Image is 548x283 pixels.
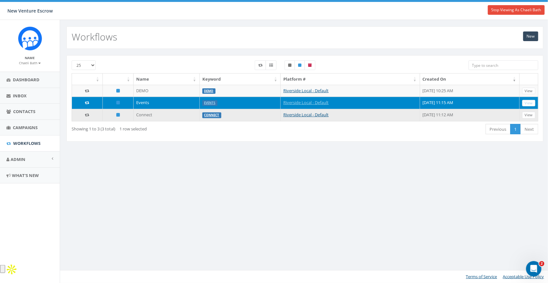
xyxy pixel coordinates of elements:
[72,123,261,132] div: Showing 1 to 3 (3 total)
[13,140,40,146] span: Workflows
[5,263,18,276] img: Apollo
[119,126,147,132] span: 1 row selected
[204,113,219,117] a: Connect
[19,60,41,66] a: Chaeli Bath
[305,60,315,70] label: Archived
[283,112,329,118] a: Riverside Local - Default
[11,156,25,162] span: Admin
[521,124,538,135] a: Next
[522,88,535,94] a: View
[103,74,134,85] th: : activate to sort column ascending
[13,125,38,130] span: Campaigns
[134,74,200,85] th: Name: activate to sort column ascending
[13,109,35,114] span: Contacts
[283,88,329,93] a: Riverside Local - Default
[503,274,544,279] a: Acceptable Use Policy
[200,74,281,85] th: Keyword: activate to sort column ascending
[255,60,266,70] label: Workflow
[266,60,277,70] label: Menu
[486,124,511,135] a: Previous
[134,109,200,121] td: Connect
[526,261,542,277] iframe: Intercom live chat
[116,101,120,105] i: Published
[283,100,329,105] a: Riverside Local - Default
[134,85,200,97] td: DEMO
[285,60,295,70] label: Unpublished
[539,261,544,266] span: 2
[25,56,35,60] small: Name
[295,60,305,70] label: Published
[12,172,39,178] span: What's New
[8,8,53,14] span: New Venture Escrow
[523,31,538,41] a: New
[13,77,40,83] span: Dashboard
[420,97,520,109] td: [DATE] 11:15 AM
[510,124,521,135] a: 1
[522,112,535,119] a: View
[72,31,117,42] h2: Workflows
[420,109,520,121] td: [DATE] 11:12 AM
[134,97,200,109] td: Events
[19,61,41,65] small: Chaeli Bath
[116,89,120,93] i: Published
[522,100,535,107] a: View
[18,26,42,50] img: Rally_Corp_Icon_1.png
[420,85,520,97] td: [DATE] 10:25 AM
[204,101,216,105] a: EVENTS
[488,5,545,15] a: Stop Viewing As Chaeli Bath
[204,89,214,93] a: DEMO
[281,74,420,85] th: Platform #: activate to sort column ascending
[420,74,520,85] th: Created On: activate to sort column ascending
[466,274,497,279] a: Terms of Service
[13,93,27,99] span: Inbox
[72,74,103,85] th: : activate to sort column ascending
[116,113,120,117] i: Published
[469,60,538,70] input: Type to search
